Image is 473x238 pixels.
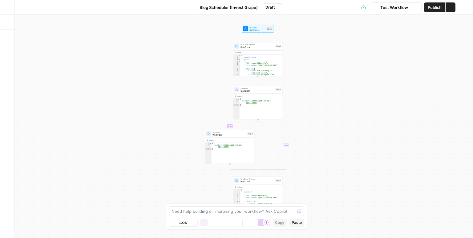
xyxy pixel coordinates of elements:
[233,201,240,203] div: 6
[233,191,240,193] div: 2
[205,148,211,150] div: 3
[233,70,240,74] div: 8
[238,68,240,70] span: Toggle code folding, rows 7 through 11
[179,220,188,225] span: 100%
[247,132,253,135] div: Step 8
[233,203,240,206] div: 7
[233,57,240,58] div: 2
[258,120,286,171] g: Edge from step_3 to step_3-conditional-end
[265,5,275,10] span: Draft
[275,88,281,91] div: Step 3
[233,25,283,33] div: WorkflowSet InputsInputs
[233,61,240,62] div: 4
[263,3,283,11] button: Draft
[289,219,304,227] button: Paste
[241,87,274,89] span: Condition
[233,195,240,197] div: 4
[237,98,239,100] span: Toggle code folding, rows 1 through 3
[212,133,246,136] span: Workflow
[380,4,408,10] span: Test Workflow
[238,201,240,203] span: Toggle code folding, rows 6 through 10
[205,130,255,164] div: WorkflowWorkflowStep 8Output{ "postId":"43302246-d218-4401-93e8 -709c13a80790"}
[237,51,274,54] div: Output
[233,197,240,200] div: 5
[241,46,274,49] span: Run Code
[275,179,281,182] div: Step 6
[241,180,274,183] span: Run Code
[233,74,240,77] div: 9
[238,58,240,60] span: Toggle code folding, rows 3 through 13
[233,177,283,210] div: Run Code · PythonRun CodeStep 6Output{ "records":[ { "id":"recF2cnlFpODoQb3a", "createdTime":"[DA...
[233,64,240,68] div: 6
[233,193,240,195] div: 3
[233,104,239,106] div: 3
[233,68,240,70] div: 7
[209,142,211,144] span: Toggle code folding, rows 1 through 3
[205,144,211,148] div: 2
[233,62,240,64] div: 5
[200,4,258,10] span: Blog Scheduler (Invest Grape)
[371,2,412,12] button: Test Workflow
[238,61,240,62] span: Toggle code folding, rows 4 through 12
[238,189,240,191] span: Toggle code folding, rows 1 through 13
[205,142,211,144] div: 1
[212,131,246,133] span: Workflow
[209,139,246,141] div: Output
[238,55,240,57] span: Toggle code folding, rows 1 through 15
[238,193,240,195] span: Toggle code folding, rows 3 through 11
[275,220,284,225] span: Copy
[229,120,258,129] g: Edge from step_3 to step_8
[233,42,283,76] div: Run Code · PythonRun CodeStep 1Output{ "continue":true, "record":[ { "id":"recpotjFbGcerxYcy", "c...
[241,89,274,92] span: Condition
[428,4,442,10] span: Publish
[233,58,240,60] div: 3
[267,27,273,30] div: Inputs
[233,100,239,104] div: 2
[237,186,274,188] div: Output
[241,43,274,46] span: Run Code · Python
[230,164,258,171] g: Edge from step_8 to step_3-conditional-end
[249,28,265,31] span: Set Inputs
[233,98,239,100] div: 1
[238,191,240,193] span: Toggle code folding, rows 2 through 12
[424,2,445,12] button: Publish
[249,26,265,29] span: Workflow
[241,178,274,180] span: Run Code · Python
[233,55,240,57] div: 1
[237,95,274,97] div: Output
[292,220,302,225] span: Paste
[190,2,261,12] button: Blog Scheduler (Invest Grape)
[273,219,287,227] button: Copy
[276,45,281,47] div: Step 1
[233,86,283,120] div: ConditionConditionStep 3Output{ "postId":"43302246-d218-4401-93e8 -709c13a80790"}
[233,189,240,191] div: 1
